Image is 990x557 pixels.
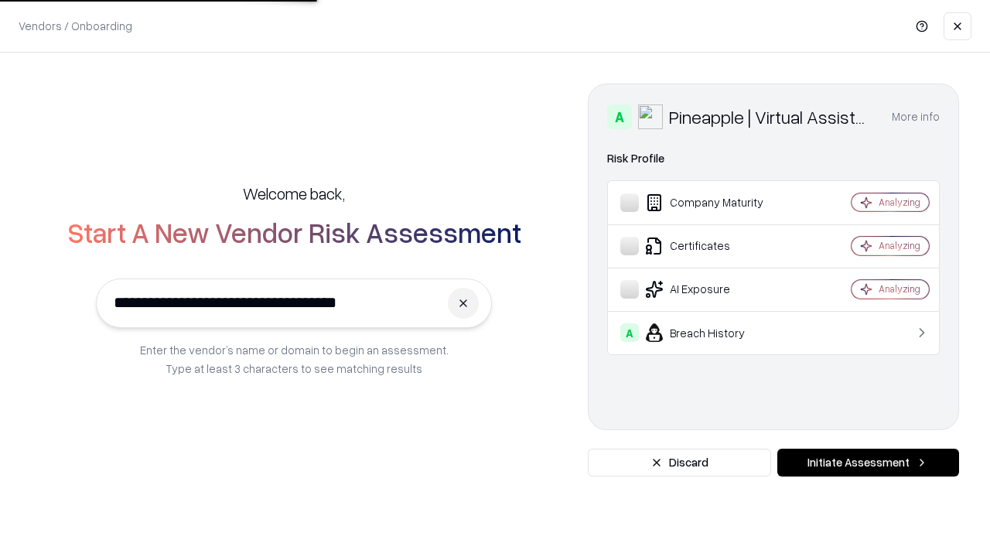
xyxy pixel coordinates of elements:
[638,104,663,129] img: Pineapple | Virtual Assistant Agency
[892,103,940,131] button: More info
[607,104,632,129] div: A
[879,282,920,296] div: Analyzing
[879,196,920,209] div: Analyzing
[620,237,805,255] div: Certificates
[588,449,771,477] button: Discard
[620,323,805,342] div: Breach History
[620,280,805,299] div: AI Exposure
[669,104,873,129] div: Pineapple | Virtual Assistant Agency
[67,217,521,248] h2: Start A New Vendor Risk Assessment
[777,449,959,477] button: Initiate Assessment
[879,239,920,252] div: Analyzing
[243,183,345,204] h5: Welcome back,
[620,193,805,212] div: Company Maturity
[620,323,639,342] div: A
[607,149,940,168] div: Risk Profile
[140,340,449,378] p: Enter the vendor’s name or domain to begin an assessment. Type at least 3 characters to see match...
[19,18,132,34] p: Vendors / Onboarding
